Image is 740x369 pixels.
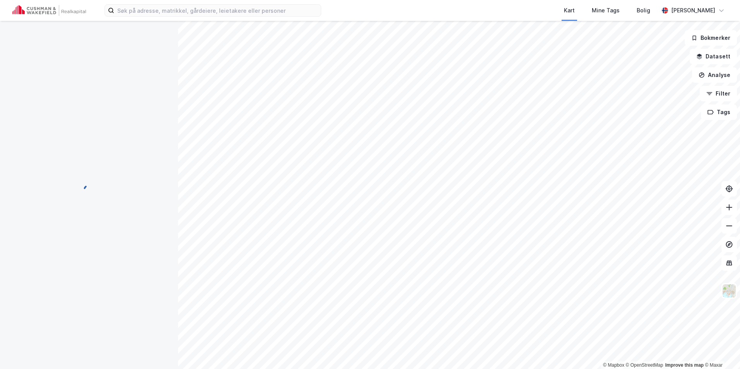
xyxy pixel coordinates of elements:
[83,184,95,196] img: spinner.a6d8c91a73a9ac5275cf975e30b51cfb.svg
[722,284,737,298] img: Z
[671,6,715,15] div: [PERSON_NAME]
[701,104,737,120] button: Tags
[564,6,575,15] div: Kart
[690,49,737,64] button: Datasett
[685,30,737,46] button: Bokmerker
[692,67,737,83] button: Analyse
[665,362,704,368] a: Improve this map
[12,5,86,16] img: cushman-wakefield-realkapital-logo.202ea83816669bd177139c58696a8fa1.svg
[701,332,740,369] iframe: Chat Widget
[592,6,620,15] div: Mine Tags
[114,5,321,16] input: Søk på adresse, matrikkel, gårdeiere, leietakere eller personer
[626,362,663,368] a: OpenStreetMap
[700,86,737,101] button: Filter
[603,362,624,368] a: Mapbox
[637,6,650,15] div: Bolig
[701,332,740,369] div: Kontrollprogram for chat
